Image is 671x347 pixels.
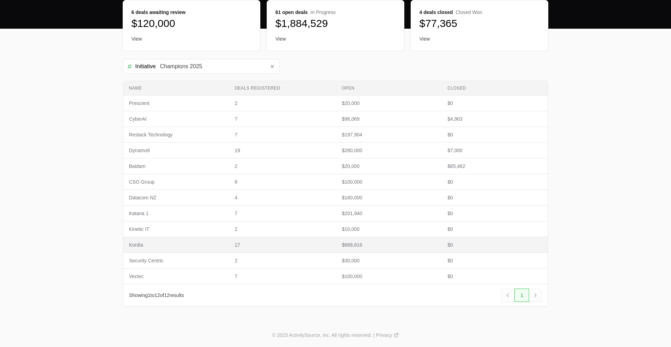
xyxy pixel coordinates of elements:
[129,257,223,264] span: Security Centric
[311,9,336,15] span: In Progress
[129,178,223,185] span: CSO Group
[342,131,436,138] span: $197,904
[129,273,223,280] span: Vectec
[272,332,372,339] p: © 2025 ActivitySource, inc. All rights reserved.
[456,9,482,15] span: Closed Won
[342,178,436,185] span: $100,000
[448,147,542,154] span: $7,000
[265,59,279,73] button: Remove
[123,59,548,306] section: Deals Filters
[131,35,252,42] a: View
[342,115,436,122] span: $96,069
[275,35,396,42] a: View
[123,81,229,95] th: Name
[164,292,169,298] span: 12
[235,273,331,280] span: 7
[342,194,436,201] span: $160,000
[448,210,542,217] span: $0
[235,194,331,201] span: 4
[342,273,436,280] span: $100,000
[342,241,436,248] span: $668,616
[336,81,442,95] th: Open
[129,147,223,154] span: Dynamo6
[235,131,331,138] span: 7
[448,100,542,107] span: $0
[342,147,436,154] span: $280,000
[235,115,331,122] span: 7
[235,210,331,217] span: 7
[448,115,542,122] span: $4,903
[342,257,436,264] span: $30,000
[448,257,542,264] span: $0
[448,194,542,201] span: $0
[229,81,336,95] th: Deals registered
[419,17,540,30] dd: $77,365
[235,100,331,107] span: 2
[448,226,542,233] span: $0
[131,9,252,16] dt: 6 deals awaiting review
[442,81,548,95] th: Closed
[448,241,542,248] span: $0
[342,100,436,107] span: $20,000
[419,35,540,42] a: View
[129,115,223,122] span: CyberAI
[129,194,223,201] span: Datacom NZ
[235,241,331,248] span: 17
[275,17,396,30] dd: $1,884,529
[235,163,331,170] span: 2
[419,9,540,16] dt: 4 deals closed
[148,292,151,298] span: 1
[448,273,542,280] span: $0
[235,147,331,154] span: 19
[235,226,331,233] span: 2
[154,292,160,298] span: 12
[129,226,223,233] span: Kinetic IT
[129,241,223,248] span: Kordia
[448,131,542,138] span: $0
[129,100,223,107] span: Prescient
[342,163,436,170] span: $20,000
[373,332,375,339] span: |
[448,163,542,170] span: $65,462
[376,332,399,339] a: Privacy
[123,62,156,71] span: Initiative
[129,131,223,138] span: Restack Technology
[514,289,529,302] a: 1
[235,257,331,264] span: 2
[275,9,396,16] dt: 61 open deals
[156,59,265,73] input: Search initiatives
[131,17,252,30] dd: $120,000
[448,178,542,185] span: $0
[235,178,331,185] span: 6
[129,292,184,299] p: Showing to of results
[129,163,223,170] span: Baidam
[129,210,223,217] span: Katana 1
[342,210,436,217] span: $201,940
[342,226,436,233] span: $10,000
